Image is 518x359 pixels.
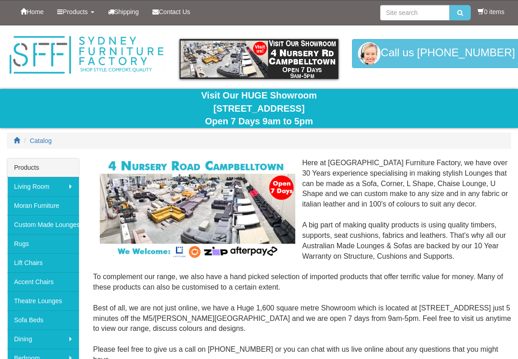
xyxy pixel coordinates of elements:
img: Corner Modular Lounges [100,158,295,260]
a: Products [50,0,101,23]
a: Sofa Beds [7,310,79,329]
input: Site search [380,5,450,20]
a: Theatre Lounges [7,291,79,310]
a: Home [14,0,50,23]
a: Shipping [101,0,146,23]
a: Custom Made Lounges [7,215,79,234]
a: Dining [7,329,79,349]
span: Products [63,8,88,15]
div: Products [7,158,79,177]
a: Accent Chairs [7,272,79,291]
li: 0 items [478,7,504,16]
img: Sydney Furniture Factory [7,34,166,76]
a: Catalog [30,137,52,144]
a: Living Room [7,177,79,196]
a: Lift Chairs [7,253,79,272]
div: Visit Our HUGE Showroom [STREET_ADDRESS] Open 7 Days 9am to 5pm [7,89,511,128]
img: showroom.gif [180,39,339,79]
span: Home [27,8,44,15]
a: Contact Us [146,0,197,23]
span: Shipping [114,8,139,15]
a: Rugs [7,234,79,253]
span: Contact Us [159,8,190,15]
a: Moran Furniture [7,196,79,215]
